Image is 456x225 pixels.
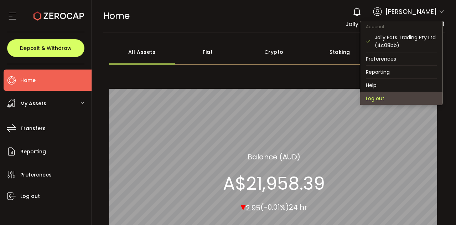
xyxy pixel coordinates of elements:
[360,92,442,105] li: Log out
[360,79,442,92] li: Help
[20,170,52,180] span: Preferences
[175,40,241,65] div: Fiat
[20,147,46,157] span: Reporting
[375,34,437,49] div: Jolly Eats Trading Pty Ltd (4c08bb)
[20,75,36,86] span: Home
[20,98,46,109] span: My Assets
[223,173,325,194] section: A$21,958.39
[241,40,307,65] div: Crypto
[20,191,40,201] span: Log out
[289,202,307,212] span: 24 hr
[7,39,84,57] button: Deposit & Withdraw
[346,20,445,28] span: Jolly Eats Trading Pty Ltd (4c08bb)
[360,24,390,30] span: Account
[246,203,260,213] span: 2.95
[109,40,175,65] div: All Assets
[385,7,437,16] span: [PERSON_NAME]
[20,46,72,51] span: Deposit & Withdraw
[248,151,300,162] section: Balance (AUD)
[260,202,289,212] span: (-0.01%)
[360,52,442,65] li: Preferences
[420,191,456,225] iframe: Chat Widget
[240,199,246,214] span: ▾
[360,66,442,78] li: Reporting
[103,10,130,22] span: Home
[307,40,373,65] div: Staking
[20,123,46,134] span: Transfers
